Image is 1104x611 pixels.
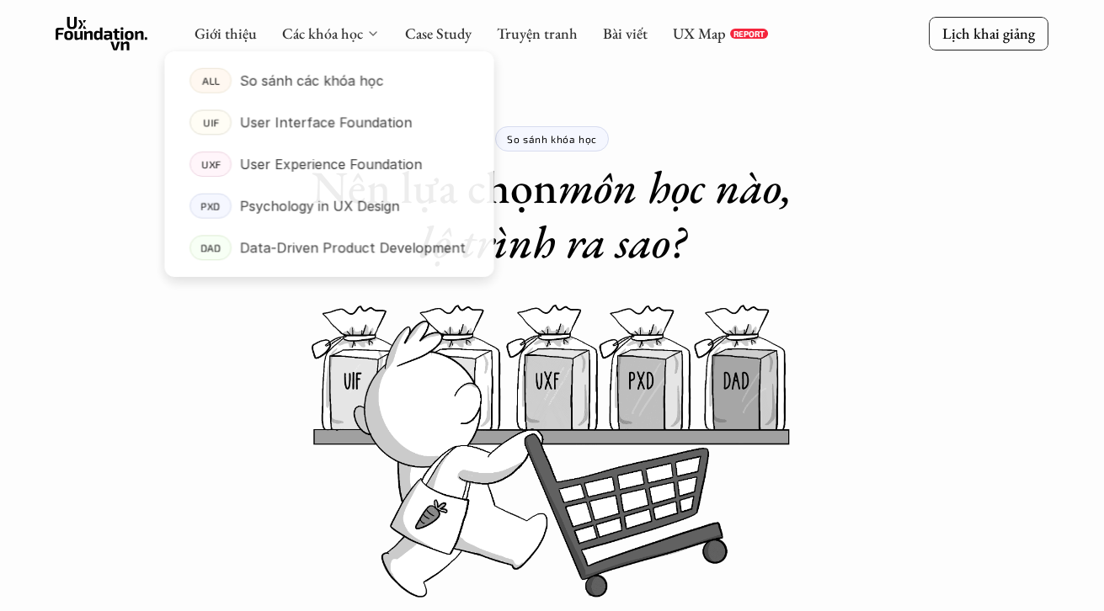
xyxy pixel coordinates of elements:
[202,116,219,128] p: UIF
[733,29,765,39] p: REPORT
[239,68,383,93] p: So sánh các khóa học
[239,194,399,219] p: Psychology in UX Design
[164,185,493,227] a: PXDPsychology in UX Design
[603,24,648,43] a: Bài viết
[195,24,257,43] a: Giới thiệu
[239,151,421,177] p: User Experience Foundation
[200,200,221,212] p: PXD
[164,60,493,102] a: ALLSo sánh các khóa học
[507,133,597,145] p: So sánh khóa học
[164,227,493,269] a: DADData-Driven Product Development
[239,235,465,260] p: Data-Driven Product Development
[291,160,813,269] h1: Nên lựa chọn
[405,24,472,43] a: Case Study
[239,110,412,135] p: User Interface Foundation
[164,143,493,185] a: UXFUser Experience Foundation
[673,24,726,43] a: UX Map
[200,158,221,170] p: UXF
[929,17,1048,50] a: Lịch khai giảng
[282,24,363,43] a: Các khóa học
[942,24,1035,43] p: Lịch khai giảng
[201,75,220,87] p: ALL
[200,242,221,253] p: DAD
[419,157,803,271] em: môn học nào, lộ trình ra sao?
[497,24,578,43] a: Truyện tranh
[164,102,493,144] a: UIFUser Interface Foundation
